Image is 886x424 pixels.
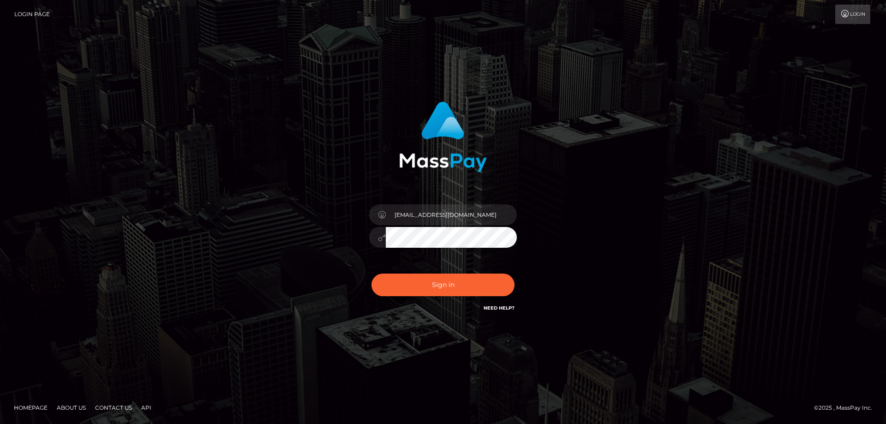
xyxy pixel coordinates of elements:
[371,274,515,296] button: Sign in
[835,5,870,24] a: Login
[484,305,515,311] a: Need Help?
[386,204,517,225] input: Username...
[138,400,155,415] a: API
[14,5,50,24] a: Login Page
[53,400,90,415] a: About Us
[10,400,51,415] a: Homepage
[399,102,487,172] img: MassPay Login
[91,400,136,415] a: Contact Us
[814,403,879,413] div: © 2025 , MassPay Inc.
